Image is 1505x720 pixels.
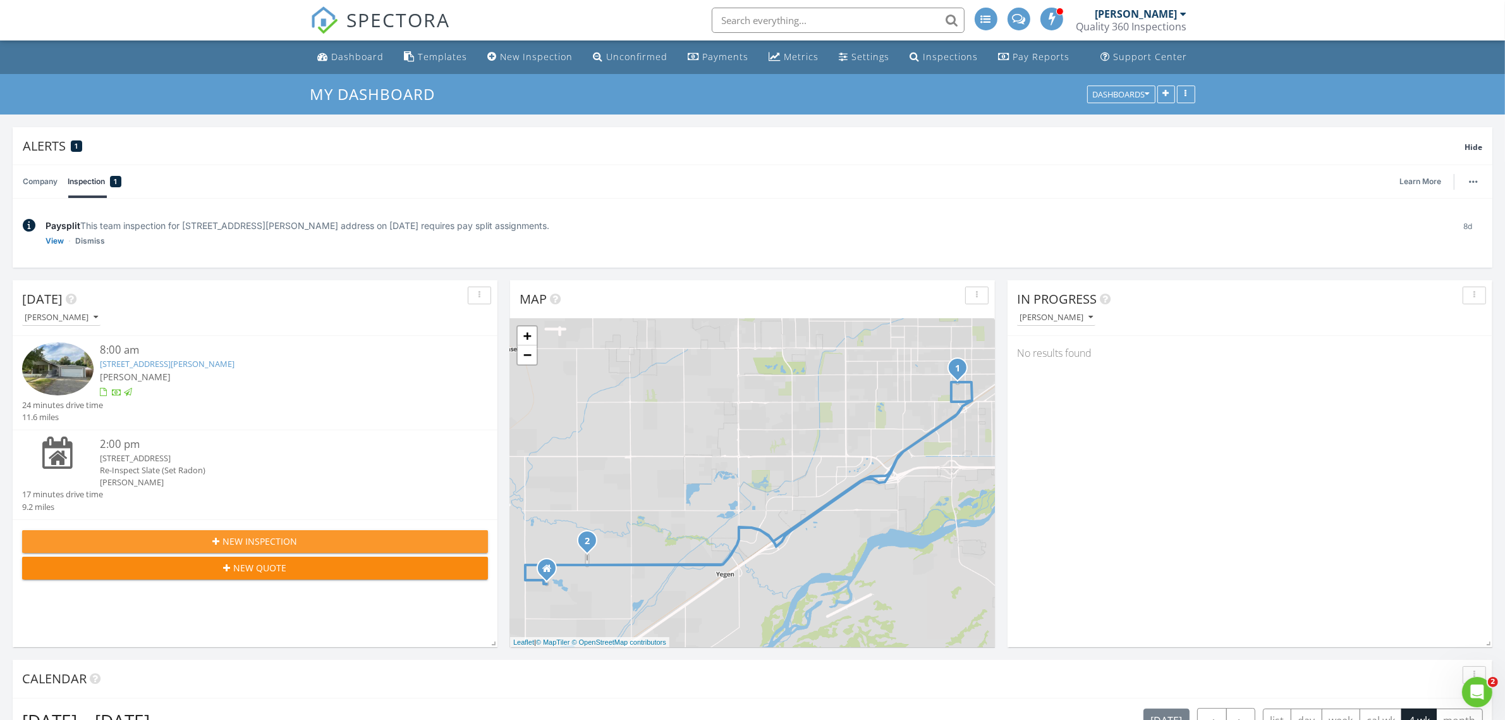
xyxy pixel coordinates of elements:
[46,219,1444,232] div: This team inspection for [STREET_ADDRESS][PERSON_NAME] address on [DATE] requires pay split assig...
[994,46,1075,69] a: Pay Reports
[703,51,749,63] div: Payments
[23,219,35,232] img: info-2c025b9f2229fc06645a.svg
[712,8,965,33] input: Search everything...
[518,326,537,345] a: Zoom in
[418,51,468,63] div: Templates
[905,46,984,69] a: Inspections
[958,368,965,375] div: 704 Terry Ave, Billings, MT 59101
[1076,20,1187,33] div: Quality 360 Inspections
[518,345,537,364] a: Zoom out
[852,51,890,63] div: Settings
[310,84,446,104] a: My Dashboard
[22,437,488,513] a: 2:00 pm [STREET_ADDRESS] Re-Inspect Slate (Set Radon) [PERSON_NAME] 17 minutes drive time 9.2 miles
[310,17,451,44] a: SPECTORA
[332,51,384,63] div: Dashboard
[585,537,590,546] i: 2
[310,6,338,34] img: The Best Home Inspection Software - Spectora
[22,342,94,395] img: 9344523%2Fcover_photos%2FMJCI9V58IE4RrkL0Wqtw%2Fsmall.9344523-1756390619477
[399,46,473,69] a: Templates
[223,535,298,548] span: New Inspection
[1469,180,1478,183] img: ellipsis-632cfdd7c38ec3a7d453.svg
[683,46,754,69] a: Payments
[22,488,103,500] div: 17 minutes drive time
[501,51,573,63] div: New Inspection
[23,137,1465,154] div: Alerts
[75,235,105,247] a: Dismiss
[536,638,570,646] a: © MapTiler
[1465,142,1482,152] span: Hide
[1093,90,1150,99] div: Dashboards
[923,51,978,63] div: Inspections
[547,568,554,576] div: 6845 Sandysprings Cir, Billings Montana 59106
[1013,51,1070,63] div: Pay Reports
[46,220,80,231] span: Paysplit
[1454,219,1482,247] div: 8d
[1095,8,1178,20] div: [PERSON_NAME]
[1399,175,1449,188] a: Learn More
[22,557,488,580] button: New Quote
[22,670,87,687] span: Calendar
[520,290,547,307] span: Map
[1017,290,1097,307] span: In Progress
[347,6,451,33] span: SPECTORA
[784,51,819,63] div: Metrics
[22,309,101,326] button: [PERSON_NAME]
[1488,677,1498,687] span: 2
[25,313,98,322] div: [PERSON_NAME]
[313,46,389,69] a: Dashboard
[22,530,488,553] button: New Inspection
[587,540,595,548] div: 2145 Slate Rd , Billings, MT 59106
[483,46,578,69] a: New Inspection
[100,452,449,464] div: [STREET_ADDRESS]
[100,476,449,488] div: [PERSON_NAME]
[1096,46,1193,69] a: Support Center
[834,46,895,69] a: Settings
[22,290,63,307] span: [DATE]
[100,464,449,476] div: Re-Inspect Slate (Set Radon)
[46,235,64,247] a: View
[100,342,449,358] div: 8:00 am
[114,175,118,188] span: 1
[1462,677,1492,707] iframe: Intercom live chat
[607,51,668,63] div: Unconfirmed
[1017,309,1095,326] button: [PERSON_NAME]
[22,501,103,513] div: 9.2 miles
[1008,336,1492,370] div: No results found
[22,411,103,423] div: 11.6 miles
[764,46,824,69] a: Metrics
[22,342,488,423] a: 8:00 am [STREET_ADDRESS][PERSON_NAME] [PERSON_NAME] 24 minutes drive time 11.6 miles
[1114,51,1188,63] div: Support Center
[955,364,960,373] i: 1
[588,46,673,69] a: Unconfirmed
[572,638,666,646] a: © OpenStreetMap contributors
[234,561,287,574] span: New Quote
[510,637,669,648] div: |
[1020,313,1093,322] div: [PERSON_NAME]
[513,638,534,646] a: Leaflet
[1087,85,1155,103] button: Dashboards
[75,142,78,151] span: 1
[22,399,103,411] div: 24 minutes drive time
[68,165,121,198] a: Inspection
[100,358,235,369] a: [STREET_ADDRESS][PERSON_NAME]
[100,437,449,452] div: 2:00 pm
[100,371,171,383] span: [PERSON_NAME]
[23,165,58,198] a: Company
